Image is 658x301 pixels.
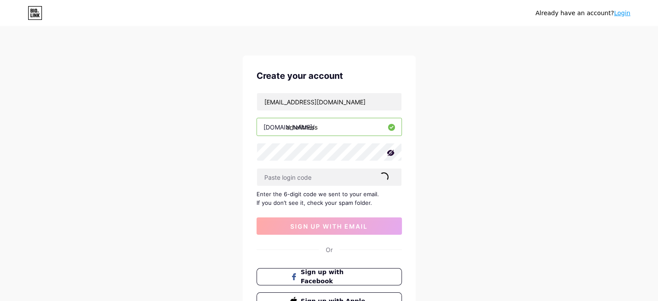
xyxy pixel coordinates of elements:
[257,190,402,207] div: Enter the 6-digit code we sent to your email. If you don’t see it, check your spam folder.
[290,223,368,230] span: sign up with email
[257,118,401,136] input: username
[257,217,402,235] button: sign up with email
[263,123,315,132] div: [DOMAIN_NAME]/
[614,10,630,16] a: Login
[257,69,402,82] div: Create your account
[536,9,630,18] div: Already have an account?
[326,245,333,254] div: Or
[257,168,401,186] input: Paste login code
[257,268,402,285] button: Sign up with Facebook
[301,268,368,286] span: Sign up with Facebook
[257,93,401,110] input: Email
